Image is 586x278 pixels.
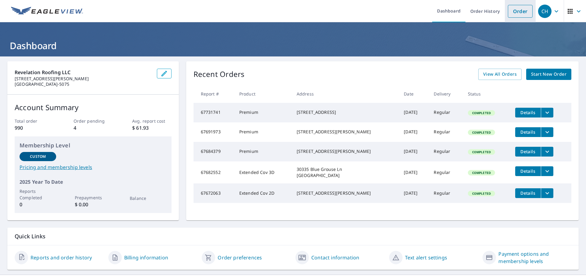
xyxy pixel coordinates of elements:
[429,142,463,161] td: Regular
[297,109,394,115] div: [STREET_ADDRESS]
[515,127,541,137] button: detailsBtn-67691973
[541,188,553,198] button: filesDropdownBtn-67672063
[541,127,553,137] button: filesDropdownBtn-67691973
[234,85,292,103] th: Product
[297,190,394,196] div: [STREET_ADDRESS][PERSON_NAME]
[297,166,394,179] div: 30335 Blue Grouse Ln [GEOGRAPHIC_DATA]
[519,168,537,174] span: Details
[31,254,92,261] a: Reports and order history
[15,81,152,87] p: [GEOGRAPHIC_DATA]-5075
[468,171,494,175] span: Completed
[531,70,566,78] span: Start New Order
[30,154,46,159] p: Custom
[74,118,113,124] p: Order pending
[124,254,168,261] a: Billing information
[218,254,262,261] a: Order preferences
[194,142,234,161] td: 67684379
[429,103,463,122] td: Regular
[15,102,172,113] p: Account Summary
[132,118,171,124] p: Avg. report cost
[194,103,234,122] td: 67731741
[20,188,56,201] p: Reports Completed
[515,147,541,157] button: detailsBtn-67684379
[399,122,429,142] td: [DATE]
[75,194,111,201] p: Prepayments
[234,161,292,183] td: Extended Cov 3D
[515,188,541,198] button: detailsBtn-67672063
[234,142,292,161] td: Premium
[194,85,234,103] th: Report #
[515,166,541,176] button: detailsBtn-67682552
[132,124,171,132] p: $ 61.93
[311,254,359,261] a: Contact information
[429,85,463,103] th: Delivery
[15,233,571,240] p: Quick Links
[399,183,429,203] td: [DATE]
[468,111,494,115] span: Completed
[20,178,167,186] p: 2025 Year To Date
[399,85,429,103] th: Date
[130,195,166,201] p: Balance
[194,183,234,203] td: 67672063
[519,190,537,196] span: Details
[74,124,113,132] p: 4
[15,76,152,81] p: [STREET_ADDRESS][PERSON_NAME]
[463,85,510,103] th: Status
[15,124,54,132] p: 990
[541,166,553,176] button: filesDropdownBtn-67682552
[234,122,292,142] td: Premium
[515,108,541,117] button: detailsBtn-67731741
[483,70,517,78] span: View All Orders
[20,141,167,150] p: Membership Level
[297,148,394,154] div: [STREET_ADDRESS][PERSON_NAME]
[519,149,537,154] span: Details
[297,129,394,135] div: [STREET_ADDRESS][PERSON_NAME]
[498,250,571,265] a: Payment options and membership levels
[292,85,399,103] th: Address
[541,147,553,157] button: filesDropdownBtn-67684379
[405,254,447,261] a: Text alert settings
[429,161,463,183] td: Regular
[468,150,494,154] span: Completed
[399,103,429,122] td: [DATE]
[399,161,429,183] td: [DATE]
[15,118,54,124] p: Total order
[541,108,553,117] button: filesDropdownBtn-67731741
[519,110,537,115] span: Details
[194,69,245,80] p: Recent Orders
[508,5,533,18] a: Order
[429,183,463,203] td: Regular
[429,122,463,142] td: Regular
[399,142,429,161] td: [DATE]
[194,122,234,142] td: 67691973
[20,164,167,171] a: Pricing and membership levels
[234,103,292,122] td: Premium
[526,69,571,80] a: Start New Order
[11,7,83,16] img: EV Logo
[234,183,292,203] td: Extended Cov 2D
[519,129,537,135] span: Details
[15,69,152,76] p: Revelation Roofing LLC
[538,5,552,18] div: CH
[478,69,522,80] a: View All Orders
[75,201,111,208] p: $ 0.00
[20,201,56,208] p: 0
[468,130,494,135] span: Completed
[194,161,234,183] td: 67682552
[7,39,579,52] h1: Dashboard
[468,191,494,196] span: Completed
